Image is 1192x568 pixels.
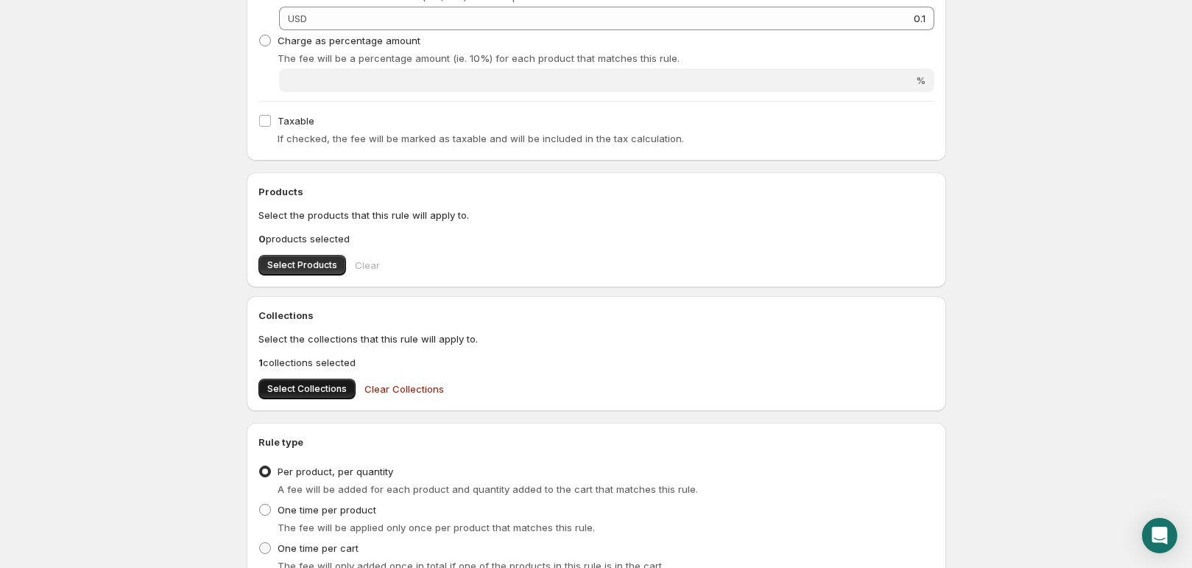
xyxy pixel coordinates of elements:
p: products selected [258,231,934,246]
b: 1 [258,357,263,368]
span: Select Collections [267,383,347,395]
span: Charge as percentage amount [278,35,420,46]
span: One time per cart [278,542,359,554]
span: Clear Collections [364,382,444,396]
p: collections selected [258,355,934,370]
div: Open Intercom Messenger [1142,518,1177,553]
h2: Products [258,184,934,199]
span: If checked, the fee will be marked as taxable and will be included in the tax calculation. [278,133,684,144]
span: Per product, per quantity [278,466,393,477]
span: One time per product [278,504,376,516]
h2: Rule type [258,435,934,449]
span: The fee will be applied only once per product that matches this rule. [278,522,595,533]
p: Select the collections that this rule will apply to. [258,332,934,346]
span: USD [288,13,307,24]
b: 0 [258,233,266,245]
button: Clear Collections [356,374,453,404]
span: % [916,74,925,86]
span: A fee will be added for each product and quantity added to the cart that matches this rule. [278,483,698,495]
span: Select Products [267,259,337,271]
button: Select Collections [258,379,356,399]
h2: Collections [258,308,934,323]
p: Select the products that this rule will apply to. [258,208,934,222]
span: Taxable [278,115,314,127]
button: Select Products [258,255,346,276]
p: The fee will be a percentage amount (ie. 10%) for each product that matches this rule. [278,51,934,66]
